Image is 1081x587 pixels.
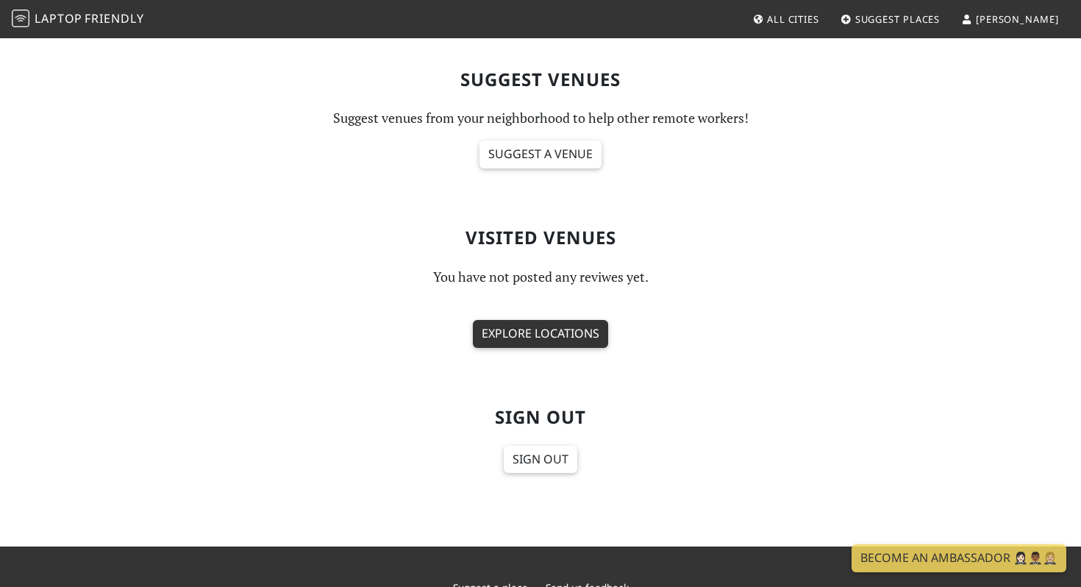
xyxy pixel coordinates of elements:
a: Become an Ambassador 🤵🏻‍♀️🤵🏾‍♂️🤵🏼‍♀️ [852,544,1066,572]
p: You have not posted any reviwes yet. [226,266,855,288]
a: Suggest Places [835,6,946,32]
p: Suggest venues from your neighborhood to help other remote workers! [226,107,855,129]
img: LaptopFriendly [12,10,29,27]
a: All Cities [746,6,825,32]
a: [PERSON_NAME] [955,6,1065,32]
h2: Suggest Venues [226,69,855,90]
span: Suggest Places [855,13,941,26]
span: Friendly [85,10,143,26]
span: [PERSON_NAME] [976,13,1059,26]
span: Laptop [35,10,82,26]
span: All Cities [767,13,819,26]
a: Sign Out [504,446,577,474]
h2: Visited Venues [64,227,1017,249]
a: Suggest a venue [479,140,602,168]
a: Explore locations [473,320,608,348]
a: LaptopFriendly LaptopFriendly [12,7,144,32]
